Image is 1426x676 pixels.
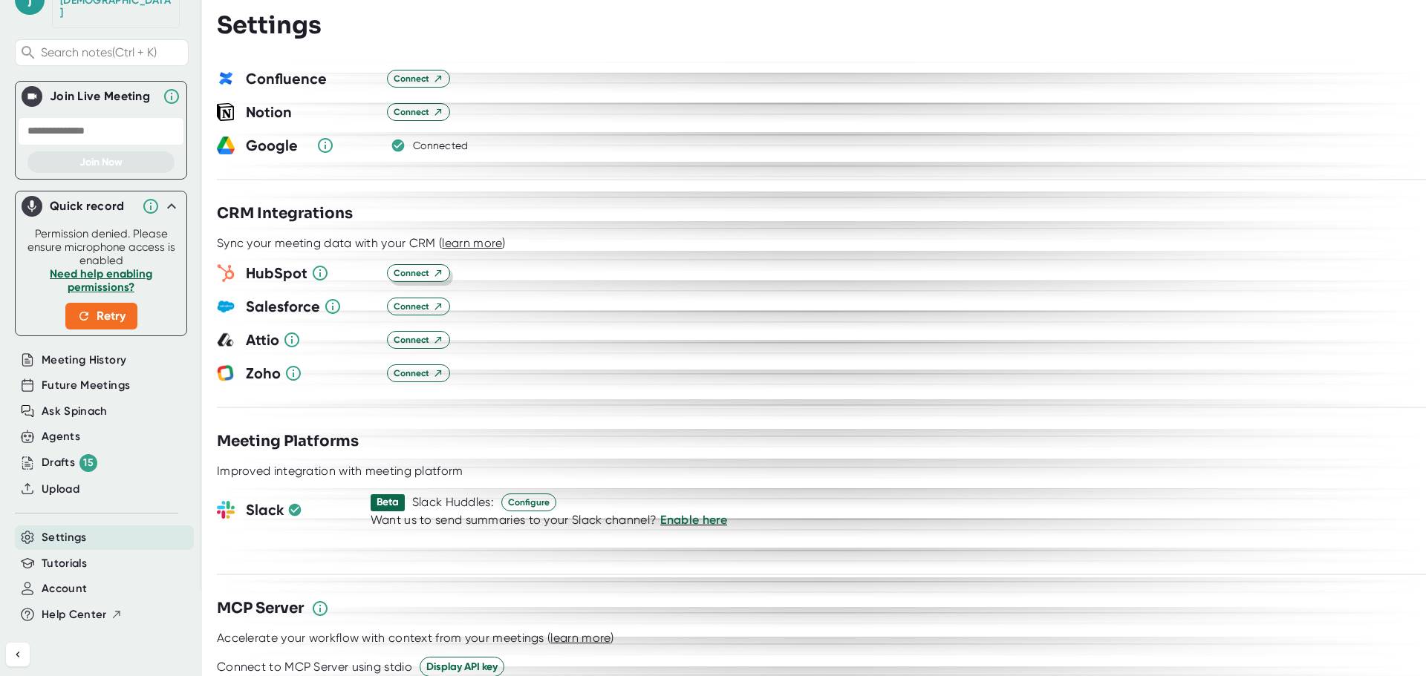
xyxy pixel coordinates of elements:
button: Meeting History [42,352,126,369]
a: Need help enabling permissions? [50,267,152,294]
div: Join Live MeetingJoin Live Meeting [22,82,180,111]
span: Connect [394,367,443,380]
div: Slack Huddles: [412,495,494,510]
img: 1I1G5n7jxf+A3Uo+NKs5bAAAAAElFTkSuQmCC [217,364,235,382]
h3: CRM Integrations [217,203,353,225]
h3: Meeting Platforms [217,430,359,453]
button: Connect [387,331,450,349]
button: Drafts 15 [42,454,97,472]
h3: HubSpot [246,262,376,284]
span: Connect [394,333,443,347]
div: Sync your meeting data with your CRM ( ) [217,236,506,251]
div: Quick record [50,199,134,214]
img: gdaTjGWjaPfDgAAAABJRU5ErkJggg== [217,70,235,88]
button: Agents [42,428,80,445]
span: Connect [394,266,443,280]
span: Help Center [42,606,107,623]
button: Account [42,580,87,597]
div: Connected [413,140,469,153]
span: Connect [394,300,443,313]
span: Configure [508,496,550,509]
h3: Attio [246,329,376,351]
h3: MCP Server [217,597,304,620]
span: Enable here [660,513,727,527]
span: Retry [77,307,126,325]
button: Collapse sidebar [6,643,30,666]
button: Ask Spinach [42,403,108,420]
img: XXOiC45XAAAAJXRFWHRkYXRlOmNyZWF0ZQAyMDIyLTExLTA1VDAyOjM0OjA1KzAwOjAwSH2V7QAAACV0RVh0ZGF0ZTptb2RpZ... [217,137,235,154]
button: Connect [387,103,450,121]
div: Quick record [22,191,180,221]
button: Help Center [42,606,123,623]
span: Search notes (Ctrl + K) [41,45,184,59]
h3: Notion [246,101,376,123]
button: Connect [387,364,450,382]
button: Connect [387,298,450,315]
div: Permission denied. Please ensure microphone access is enabled [25,227,178,329]
div: Join Live Meeting [50,89,155,104]
span: Connect [394,72,443,85]
h3: Zoho [246,362,376,384]
img: notion-logo.a88433b7742b57808d88766775496112.svg [217,103,235,121]
button: Connect [387,70,450,88]
div: Beta [377,496,399,509]
img: gYkAAAAABJRU5ErkJggg== [217,298,235,315]
h3: Slack [246,499,359,521]
div: Connect to MCP Server using stdio [217,660,412,675]
button: Tutorials [42,555,87,572]
div: Accelerate your workflow with context from your meetings ( ) [217,631,614,646]
button: Configure [501,493,556,511]
button: Future Meetings [42,377,130,394]
h3: Google [246,134,305,157]
h3: Settings [217,11,322,39]
div: Drafts [42,454,97,472]
span: Display API key [426,659,498,675]
button: Settings [42,529,87,546]
div: 15 [79,454,97,472]
img: Join Live Meeting [25,89,39,104]
div: Improved integration with meeting platform [217,464,463,479]
span: Connect [394,105,443,119]
button: Join Now [27,151,175,173]
button: Connect [387,264,450,282]
h3: Salesforce [246,295,376,318]
button: Retry [65,303,137,329]
span: learn more [550,631,611,645]
span: learn more [442,236,502,250]
h3: Confluence [246,68,376,90]
button: Upload [42,481,79,498]
button: Enable here [660,511,727,529]
div: Want us to send summaries to your Slack channel? [371,511,660,529]
img: 5H9lqcfvy4PBuAAAAAElFTkSuQmCC [217,331,235,349]
span: Join Now [79,156,123,168]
